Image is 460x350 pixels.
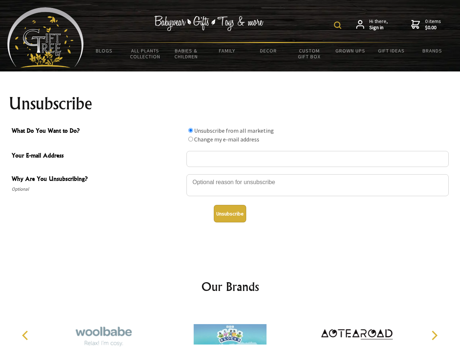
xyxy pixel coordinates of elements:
[334,22,341,29] img: product search
[207,43,248,58] a: Family
[12,126,183,137] span: What Do You Want to Do?
[84,43,125,58] a: BLOGS
[125,43,166,64] a: All Plants Collection
[186,151,449,167] input: Your E-mail Address
[425,18,441,31] span: 0 items
[412,43,453,58] a: Brands
[248,43,289,58] a: Decor
[15,278,446,295] h2: Our Brands
[12,151,183,162] span: Your E-mail Address
[371,43,412,58] a: Gift Ideas
[188,137,193,141] input: What Do You Want to Do?
[289,43,330,64] a: Custom Gift Box
[369,24,388,31] strong: Sign in
[411,18,441,31] a: 0 items$0.00
[12,185,183,194] span: Optional
[7,7,84,68] img: Babyware - Gifts - Toys and more...
[426,327,442,343] button: Next
[194,127,274,134] label: Unsubscribe from all marketing
[166,43,207,64] a: Babies & Children
[194,136,259,143] label: Change my e-mail address
[356,18,388,31] a: Hi there,Sign in
[425,24,441,31] strong: $0.00
[154,16,264,31] img: Babywear - Gifts - Toys & more
[369,18,388,31] span: Hi there,
[12,174,183,185] span: Why Are You Unsubscribing?
[188,128,193,133] input: What Do You Want to Do?
[186,174,449,196] textarea: Why Are You Unsubscribing?
[214,205,246,222] button: Unsubscribe
[330,43,371,58] a: Grown Ups
[9,95,452,112] h1: Unsubscribe
[18,327,34,343] button: Previous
